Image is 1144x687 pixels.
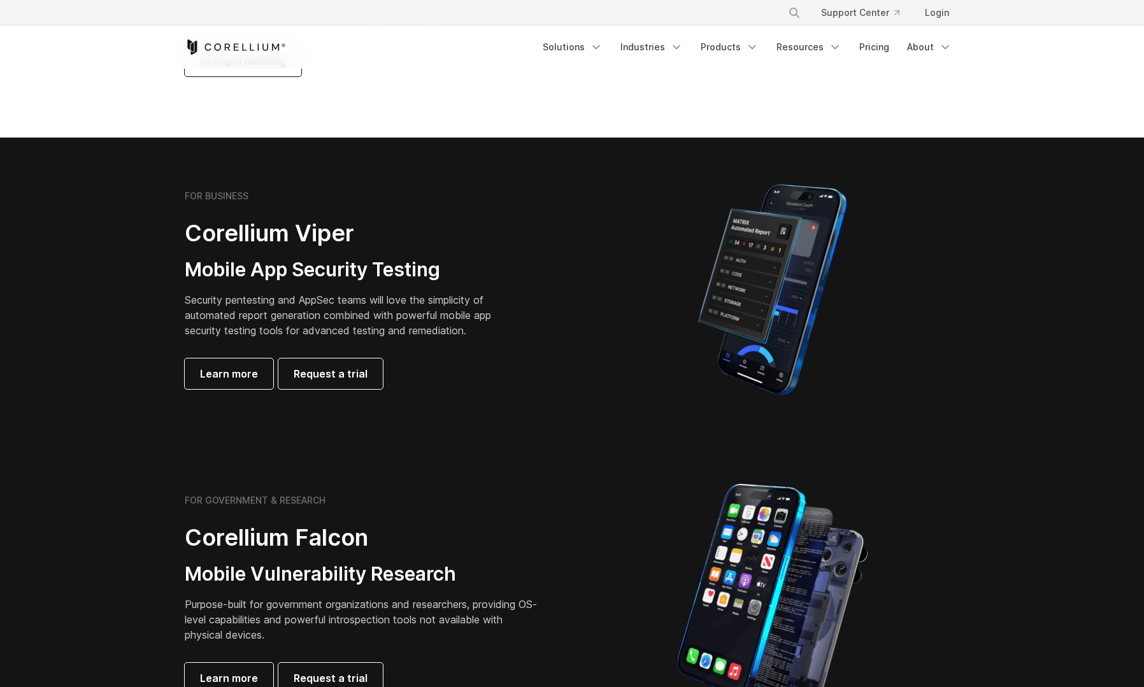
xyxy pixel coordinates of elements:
[769,36,849,59] a: Resources
[185,597,541,642] p: Purpose-built for government organizations and researchers, providing OS-level capabilities and p...
[200,670,258,686] span: Learn more
[811,1,910,24] a: Support Center
[899,36,959,59] a: About
[185,358,273,389] a: Learn more
[185,190,248,202] h6: FOR BUSINESS
[613,36,690,59] a: Industries
[185,495,325,506] h6: FOR GOVERNMENT & RESEARCH
[535,36,959,59] div: Navigation Menu
[915,1,959,24] a: Login
[185,219,511,248] h2: Corellium Viper
[773,1,959,24] div: Navigation Menu
[693,36,766,59] a: Products
[852,36,897,59] a: Pricing
[278,358,383,389] a: Request a trial
[294,670,368,686] span: Request a trial
[185,523,541,552] h2: Corellium Falcon
[676,178,868,401] img: Corellium MATRIX automated report on iPhone showing app vulnerability test results across securit...
[185,39,286,55] a: Corellium Home
[294,366,368,381] span: Request a trial
[185,258,511,282] h3: Mobile App Security Testing
[783,1,806,24] button: Search
[535,36,610,59] a: Solutions
[185,562,541,586] h3: Mobile Vulnerability Research
[185,292,511,338] p: Security pentesting and AppSec teams will love the simplicity of automated report generation comb...
[200,366,258,381] span: Learn more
